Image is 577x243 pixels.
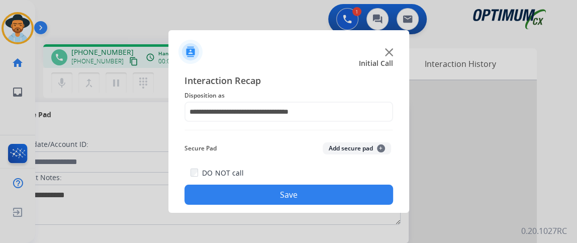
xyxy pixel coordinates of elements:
span: + [377,144,385,152]
span: Secure Pad [184,142,217,154]
p: 0.20.1027RC [521,225,567,237]
button: Save [184,185,393,205]
img: contactIcon [178,40,203,64]
span: Disposition as [184,90,393,102]
span: Interaction Recap [184,73,393,90]
label: DO NOT call [202,168,243,178]
span: Initial Call [359,58,393,68]
button: Add secure pad+ [323,142,391,154]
